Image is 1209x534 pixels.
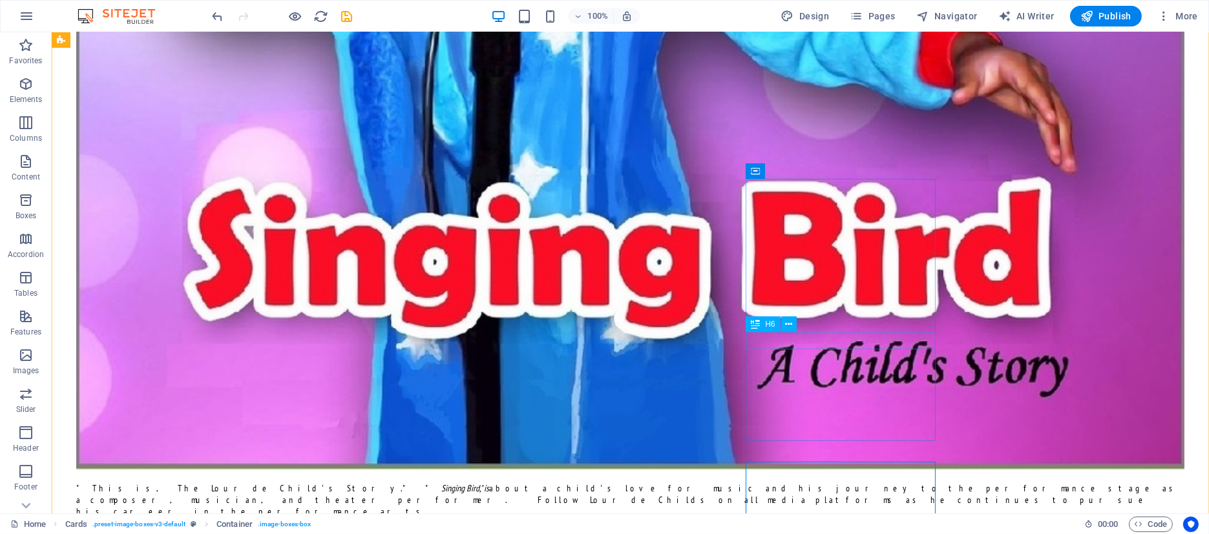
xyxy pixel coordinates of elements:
span: Click to select. Double-click to edit [216,517,253,532]
i: This element is a customizable preset [191,520,196,528]
p: Footer [14,482,37,492]
span: Navigator [916,10,978,23]
button: Pages [845,6,900,26]
i: Reload page [314,9,329,24]
span: Click to select. Double-click to edit [65,517,87,532]
nav: breadcrumb [65,517,311,532]
i: Undo: Change text (Ctrl+Z) [211,9,226,24]
p: Tables [14,288,37,298]
button: undo [210,8,226,24]
p: Elements [10,94,43,105]
div: Design (Ctrl+Alt+Y) [776,6,835,26]
span: Pages [850,10,895,23]
i: On resize automatically adjust zoom level to fit chosen device. [621,10,633,22]
h6: 100% [587,8,608,24]
button: Publish [1070,6,1142,26]
span: More [1157,10,1198,23]
button: Design [776,6,835,26]
p: Features [10,327,41,337]
p: Slider [16,404,36,415]
p: Favorites [9,56,42,66]
span: . preset-image-boxes-v3-default [92,517,185,532]
p: Columns [10,133,42,143]
button: 100% [568,8,614,24]
span: Code [1135,517,1167,532]
p: Accordion [8,249,44,260]
p: Header [13,443,39,453]
h6: Session time [1084,517,1119,532]
button: Code [1129,517,1173,532]
span: AI Writer [998,10,1055,23]
button: save [339,8,355,24]
button: Navigator [911,6,983,26]
span: . image-boxes-box [258,517,311,532]
span: H6 [765,320,775,328]
p: Boxes [16,211,37,221]
button: Usercentrics [1183,517,1199,532]
p: Images [13,365,39,376]
span: Design [781,10,830,23]
p: Content [12,172,40,182]
span: : [1107,519,1109,529]
img: Editor Logo [74,8,171,24]
a: Click to cancel selection. Double-click to open Pages [10,517,46,532]
span: Publish [1080,10,1131,23]
span: 00 00 [1098,517,1118,532]
button: More [1152,6,1203,26]
button: AI Writer [993,6,1060,26]
button: reload [313,8,329,24]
